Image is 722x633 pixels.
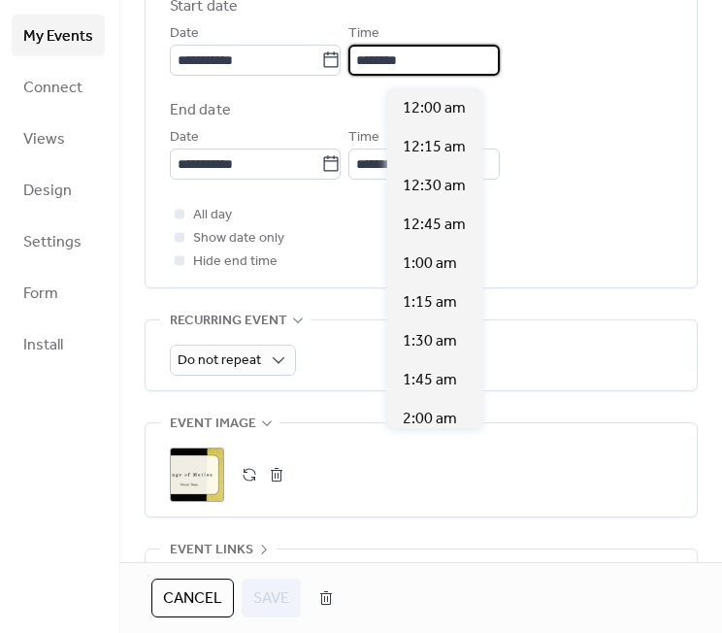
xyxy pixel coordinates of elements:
button: Cancel [151,579,234,617]
span: Install [23,330,63,360]
span: Design [23,176,72,206]
span: Event image [170,413,256,436]
span: Date [170,22,199,46]
span: Recurring event [170,310,287,333]
div: ••• [146,550,697,590]
div: End date [170,99,231,122]
span: 12:45 am [403,214,466,237]
a: Connect [12,66,105,108]
span: Event links [170,539,253,562]
div: ; [170,448,224,502]
a: Settings [12,220,105,262]
span: Settings [23,227,82,257]
span: Date [170,126,199,150]
span: Show date only [193,227,284,250]
span: 2:00 am [403,408,457,431]
span: 12:00 am [403,97,466,120]
a: Design [12,169,105,211]
span: Time [348,126,379,150]
span: Cancel [163,587,222,611]
span: Hide end time [193,250,278,274]
a: My Events [12,15,105,56]
span: 1:45 am [403,369,457,392]
span: Connect [23,73,82,103]
span: Do not repeat [178,348,261,374]
span: Form [23,279,58,309]
a: Form [12,272,105,314]
a: Views [12,117,105,159]
span: Views [23,124,65,154]
span: Time [348,22,379,46]
span: 1:15 am [403,291,457,315]
span: 1:00 am [403,252,457,276]
span: My Events [23,21,93,51]
span: All day [193,204,232,227]
span: 12:30 am [403,175,466,198]
span: 1:30 am [403,330,457,353]
a: Install [12,323,105,365]
span: 12:15 am [403,136,466,159]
